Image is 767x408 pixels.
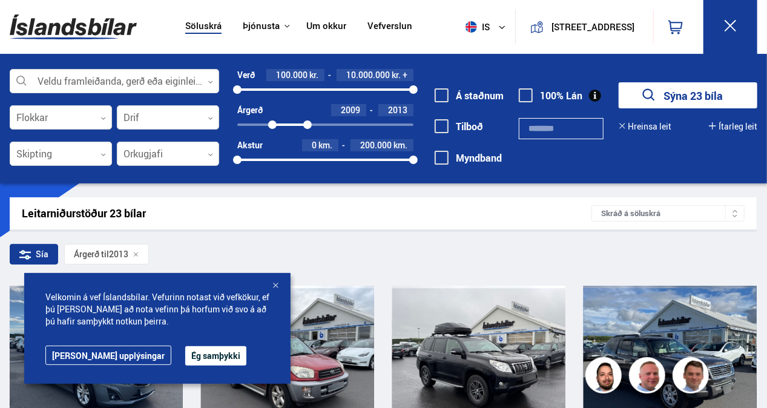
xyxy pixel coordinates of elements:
[45,291,269,327] span: Velkomin á vef Íslandsbílar. Vefurinn notast við vefkökur, ef þú [PERSON_NAME] að nota vefinn þá ...
[318,140,332,150] span: km.
[185,21,222,33] a: Söluskrá
[109,249,128,259] span: 2013
[466,21,477,33] img: svg+xml;base64,PHN2ZyB4bWxucz0iaHR0cDovL3d3dy53My5vcmcvMjAwMC9zdmciIHdpZHRoPSI1MTIiIGhlaWdodD0iNT...
[185,346,246,366] button: Ég samþykki
[548,22,637,32] button: [STREET_ADDRESS]
[306,21,346,33] a: Um okkur
[631,359,667,395] img: siFngHWaQ9KaOqBr.png
[22,207,591,220] div: Leitarniðurstöður 23 bílar
[392,70,401,80] span: kr.
[309,70,318,80] span: kr.
[45,346,171,365] a: [PERSON_NAME] upplýsingar
[237,70,255,80] div: Verð
[74,249,109,259] span: Árgerð til
[346,69,390,81] span: 10.000.000
[360,139,392,151] span: 200.000
[312,139,317,151] span: 0
[519,90,582,101] label: 100% Lán
[10,244,58,265] div: Sía
[619,82,757,108] button: Sýna 23 bíla
[10,7,137,47] img: G0Ugv5HjCgRt.svg
[619,122,672,131] button: Hreinsa leit
[591,205,744,222] div: Skráð á söluskrá
[522,10,646,44] a: [STREET_ADDRESS]
[403,70,407,80] span: +
[341,104,360,116] span: 2009
[461,21,491,33] span: is
[435,90,504,101] label: Á staðnum
[367,21,412,33] a: Vefverslun
[237,140,263,150] div: Akstur
[587,359,624,395] img: nhp88E3Fdnt1Opn2.png
[709,122,757,131] button: Ítarleg leit
[393,140,407,150] span: km.
[674,359,711,395] img: FbJEzSuNWCJXmdc-.webp
[10,5,46,41] button: Opna LiveChat spjallviðmót
[243,21,280,32] button: Þjónusta
[461,9,515,45] button: is
[388,104,407,116] span: 2013
[435,121,483,132] label: Tilboð
[276,69,308,81] span: 100.000
[237,105,263,115] div: Árgerð
[435,153,502,163] label: Myndband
